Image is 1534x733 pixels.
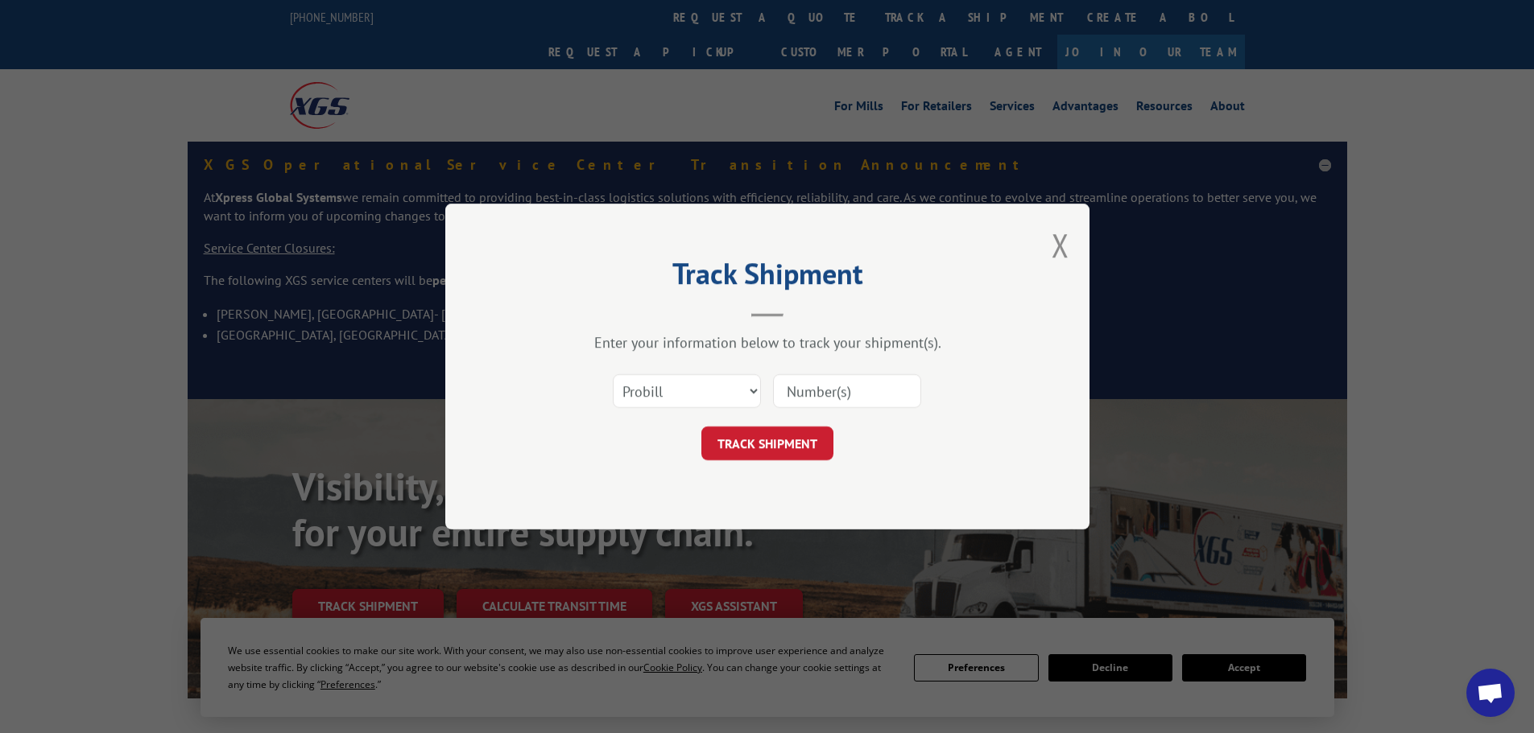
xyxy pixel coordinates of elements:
div: Enter your information below to track your shipment(s). [526,333,1009,352]
button: Close modal [1052,224,1069,266]
h2: Track Shipment [526,262,1009,293]
a: Open chat [1466,669,1515,717]
input: Number(s) [773,374,921,408]
button: TRACK SHIPMENT [701,426,833,460]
